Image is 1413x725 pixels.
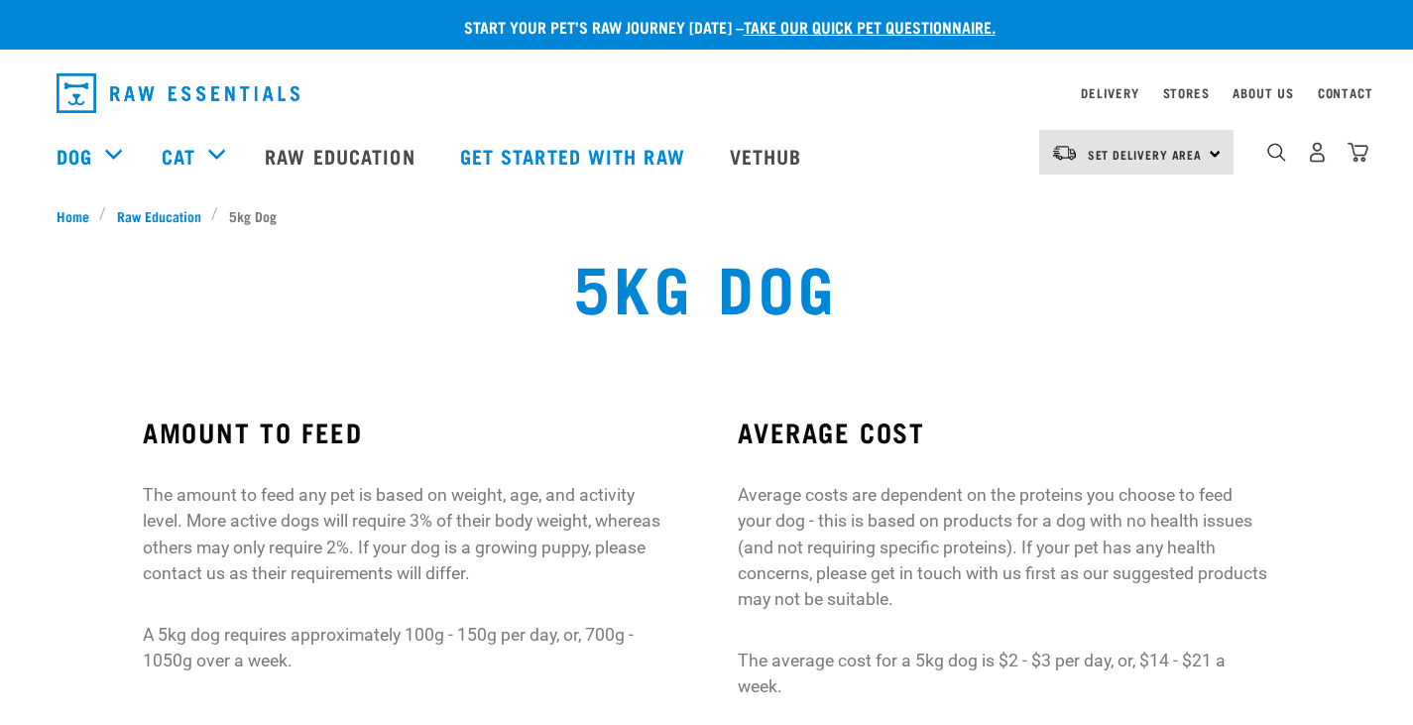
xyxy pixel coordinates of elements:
p: Average costs are dependent on the proteins you choose to feed your dog - this is based on produc... [738,482,1269,613]
a: Contact [1318,89,1373,96]
p: The average cost for a 5kg dog is $2 - $3 per day, or, $14 - $21 a week. [738,648,1269,700]
a: Raw Education [106,205,211,226]
a: Delivery [1081,89,1138,96]
span: Home [57,205,89,226]
h3: AMOUNT TO FEED [143,417,674,447]
img: home-icon@2x.png [1348,142,1368,163]
span: Raw Education [117,205,201,226]
a: Vethub [710,116,827,195]
p: The amount to feed any pet is based on weight, age, and activity level. More active dogs will req... [143,482,674,587]
a: take our quick pet questionnaire. [744,22,996,31]
nav: breadcrumbs [57,205,1357,226]
p: A 5kg dog requires approximately 100g - 150g per day, or, 700g - 1050g over a week. [143,622,674,674]
img: van-moving.png [1051,144,1078,162]
a: About Us [1233,89,1293,96]
nav: dropdown navigation [41,65,1373,121]
a: Home [57,205,100,226]
a: Get started with Raw [440,116,710,195]
h3: AVERAGE COST [738,417,1269,447]
a: Dog [57,141,92,171]
a: Cat [162,141,195,171]
img: Raw Essentials Logo [57,73,299,113]
a: Stores [1163,89,1210,96]
img: home-icon-1@2x.png [1267,143,1286,162]
a: Raw Education [245,116,439,195]
h1: 5kg Dog [574,250,840,321]
img: user.png [1307,142,1328,163]
span: Set Delivery Area [1088,151,1203,158]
